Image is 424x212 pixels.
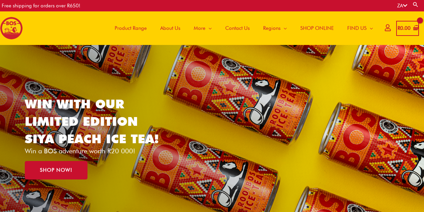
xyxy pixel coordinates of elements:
a: About Us [154,11,187,45]
span: Product Range [115,18,147,38]
span: More [194,18,205,38]
a: WIN WITH OUR LIMITED EDITION SIYA PEACH ICE TEA! [25,96,159,146]
p: Win a BOS adventure worth R20 000! [25,148,169,154]
nav: Site Navigation [103,11,380,45]
span: Contact Us [225,18,250,38]
a: Regions [256,11,294,45]
a: Search button [412,1,419,8]
a: Contact Us [219,11,256,45]
span: R [398,25,400,31]
bdi: 0.00 [398,25,411,31]
a: SHOP ONLINE [294,11,341,45]
a: SHOP NOW! [25,161,87,179]
span: About Us [160,18,180,38]
span: SHOP NOW! [40,168,72,173]
span: Regions [263,18,281,38]
a: View Shopping Cart, empty [396,21,419,36]
a: More [187,11,219,45]
a: Product Range [108,11,154,45]
span: FIND US [347,18,367,38]
a: ZA [397,3,407,9]
span: SHOP ONLINE [300,18,334,38]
